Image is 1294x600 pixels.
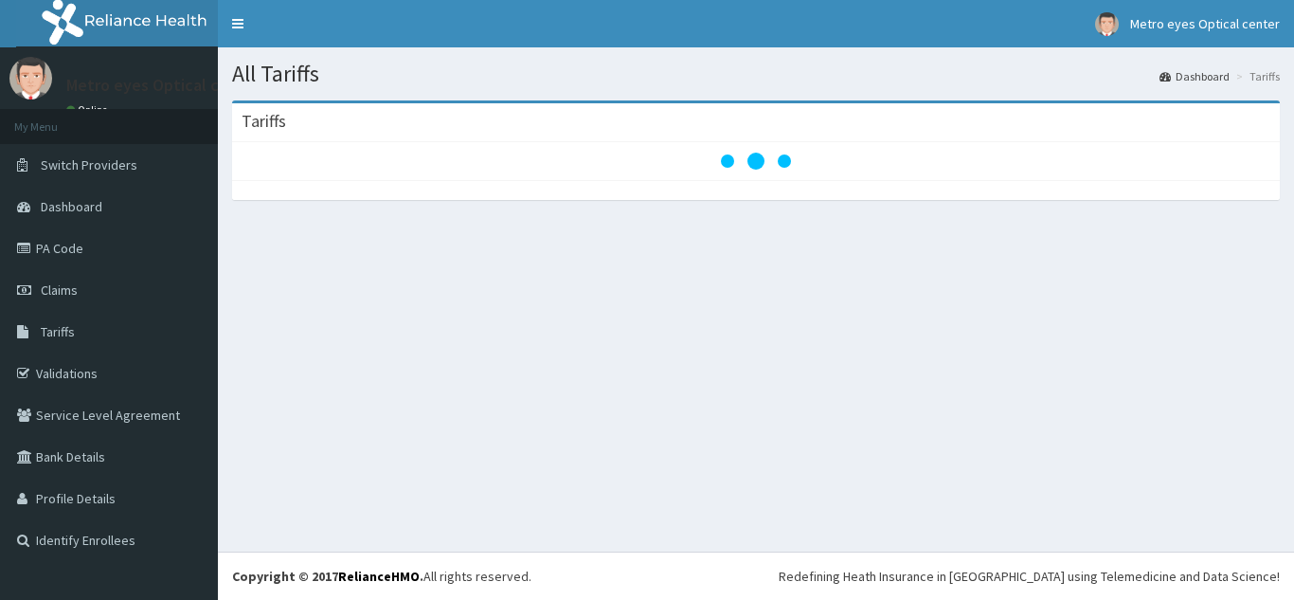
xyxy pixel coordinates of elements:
[66,77,261,94] p: Metro eyes Optical center
[718,123,794,199] svg: audio-loading
[66,103,112,117] a: Online
[242,113,286,130] h3: Tariffs
[41,282,78,299] span: Claims
[232,62,1280,86] h1: All Tariffs
[1095,12,1119,36] img: User Image
[338,568,420,585] a: RelianceHMO
[41,323,75,340] span: Tariffs
[218,552,1294,600] footer: All rights reserved.
[1231,68,1280,84] li: Tariffs
[9,57,52,100] img: User Image
[41,198,102,215] span: Dashboard
[232,568,423,585] strong: Copyright © 2017 .
[1130,15,1280,32] span: Metro eyes Optical center
[41,156,137,173] span: Switch Providers
[779,567,1280,586] div: Redefining Heath Insurance in [GEOGRAPHIC_DATA] using Telemedicine and Data Science!
[1159,68,1230,84] a: Dashboard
